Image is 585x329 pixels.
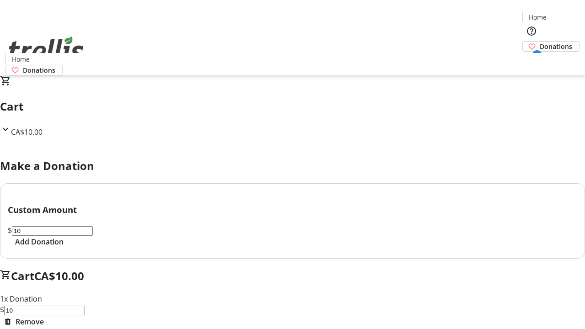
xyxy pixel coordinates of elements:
span: Donations [540,42,572,51]
h3: Custom Amount [8,203,577,216]
span: CA$10.00 [11,127,43,137]
a: Home [523,12,552,22]
a: Donations [5,65,63,75]
input: Donation Amount [4,306,85,315]
button: Cart [522,52,541,70]
span: Add Donation [15,236,64,247]
button: Add Donation [8,236,71,247]
button: Help [522,22,541,40]
span: $ [8,225,12,235]
a: Home [6,54,35,64]
img: Orient E2E Organization 0gVn3KdbAw's Logo [5,27,87,72]
input: Donation Amount [12,226,93,236]
span: CA$10.00 [34,268,84,283]
span: Home [529,12,547,22]
span: Remove [16,316,44,327]
a: Donations [522,41,580,52]
span: Donations [23,65,55,75]
span: Home [12,54,30,64]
